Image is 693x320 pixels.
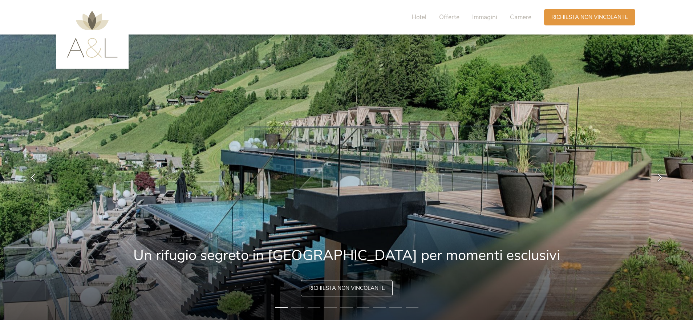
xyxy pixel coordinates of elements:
span: Camere [510,13,531,21]
span: Richiesta non vincolante [308,284,385,292]
span: Hotel [412,13,426,21]
img: AMONTI & LUNARIS Wellnessresort [67,11,118,58]
span: Immagini [472,13,497,21]
span: Richiesta non vincolante [551,13,628,21]
span: Offerte [439,13,459,21]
